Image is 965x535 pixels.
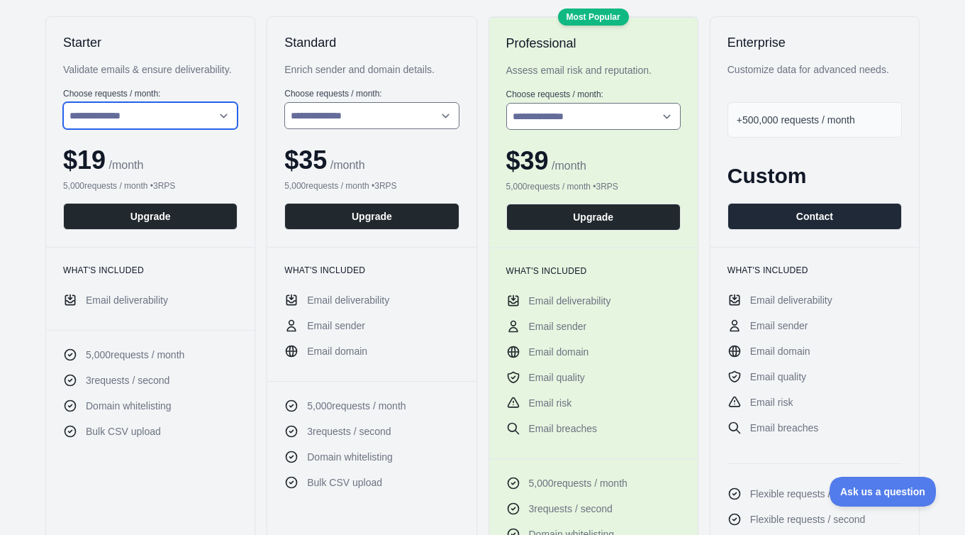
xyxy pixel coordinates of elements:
[506,265,681,277] h3: What's included
[307,293,389,307] span: Email deliverability
[750,293,832,307] span: Email deliverability
[284,265,459,276] h3: What's included
[727,265,902,276] h3: What's included
[830,477,937,507] iframe: Toggle Customer Support
[529,294,611,308] span: Email deliverability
